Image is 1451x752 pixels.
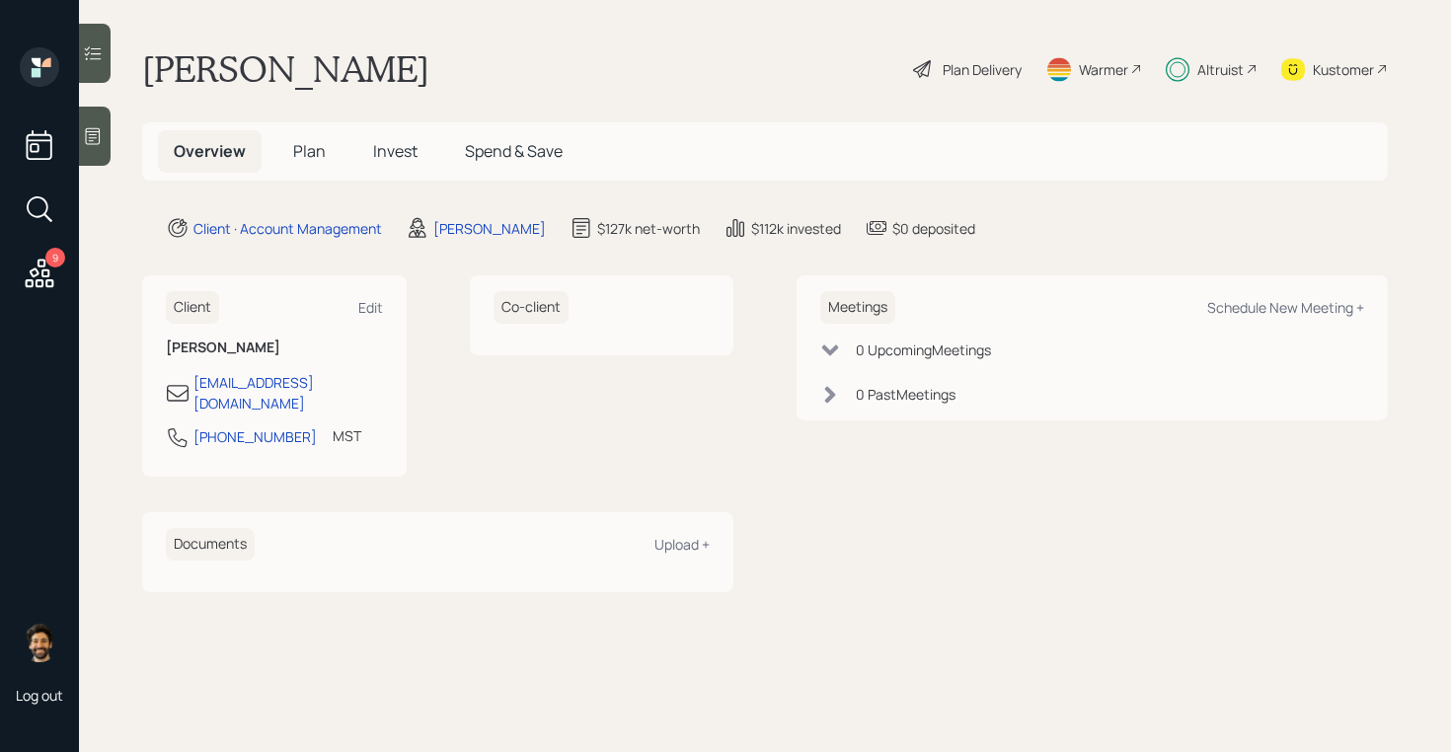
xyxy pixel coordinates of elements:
[1197,59,1244,80] div: Altruist
[293,140,326,162] span: Plan
[20,623,59,662] img: eric-schwartz-headshot.png
[892,218,975,239] div: $0 deposited
[1079,59,1128,80] div: Warmer
[654,535,710,554] div: Upload +
[333,425,361,446] div: MST
[820,291,895,324] h6: Meetings
[856,339,991,360] div: 0 Upcoming Meeting s
[465,140,563,162] span: Spend & Save
[358,298,383,317] div: Edit
[16,686,63,705] div: Log out
[193,426,317,447] div: [PHONE_NUMBER]
[943,59,1022,80] div: Plan Delivery
[856,384,955,405] div: 0 Past Meeting s
[433,218,546,239] div: [PERSON_NAME]
[494,291,569,324] h6: Co-client
[166,339,383,356] h6: [PERSON_NAME]
[142,47,429,91] h1: [PERSON_NAME]
[193,372,383,414] div: [EMAIL_ADDRESS][DOMAIN_NAME]
[1313,59,1374,80] div: Kustomer
[373,140,418,162] span: Invest
[166,528,255,561] h6: Documents
[174,140,246,162] span: Overview
[1207,298,1364,317] div: Schedule New Meeting +
[193,218,382,239] div: Client · Account Management
[597,218,700,239] div: $127k net-worth
[751,218,841,239] div: $112k invested
[166,291,219,324] h6: Client
[45,248,65,267] div: 9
